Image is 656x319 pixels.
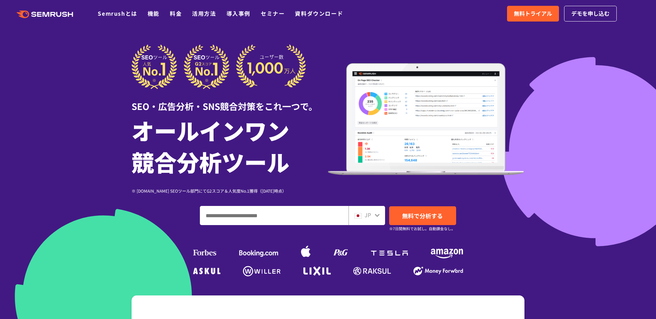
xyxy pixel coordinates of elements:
[98,9,137,17] a: Semrushとは
[200,206,348,225] input: ドメイン、キーワードまたはURLを入力してください
[564,6,617,22] a: デモを申し込む
[365,211,371,219] span: JP
[261,9,285,17] a: セミナー
[507,6,559,22] a: 無料トライアル
[132,114,328,177] h1: オールインワン 競合分析ツール
[389,225,455,232] small: ※7日間無料でお試し。自動課金なし。
[295,9,343,17] a: 資料ダウンロード
[389,206,456,225] a: 無料で分析する
[132,188,328,194] div: ※ [DOMAIN_NAME] SEOツール部門にてG2スコア＆人気度No.1獲得（[DATE]時点）
[514,9,552,18] span: 無料トライアル
[132,89,328,113] div: SEO・広告分析・SNS競合対策をこれ一つで。
[148,9,160,17] a: 機能
[227,9,250,17] a: 導入事例
[170,9,182,17] a: 料金
[192,9,216,17] a: 活用方法
[571,9,610,18] span: デモを申し込む
[402,211,443,220] span: 無料で分析する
